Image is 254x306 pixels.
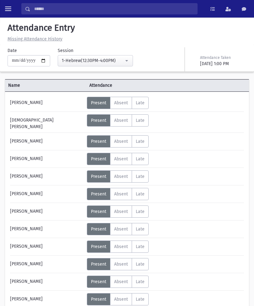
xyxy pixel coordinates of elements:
[114,139,128,144] span: Absent
[7,135,87,148] div: [PERSON_NAME]
[114,118,128,123] span: Absent
[136,209,145,214] span: Late
[114,174,128,179] span: Absent
[7,276,87,288] div: [PERSON_NAME]
[91,156,106,162] span: Present
[91,100,106,106] span: Present
[200,55,245,60] div: Attendance Taken
[87,153,149,165] div: AttTypes
[5,23,249,33] h5: Attendance Entry
[7,241,87,253] div: [PERSON_NAME]
[136,139,145,144] span: Late
[91,209,106,214] span: Present
[114,279,128,284] span: Absent
[7,223,87,235] div: [PERSON_NAME]
[114,156,128,162] span: Absent
[7,293,87,305] div: [PERSON_NAME]
[136,100,145,106] span: Late
[7,153,87,165] div: [PERSON_NAME]
[136,226,145,232] span: Late
[91,226,106,232] span: Present
[87,223,149,235] div: AttTypes
[91,139,106,144] span: Present
[7,258,87,270] div: [PERSON_NAME]
[58,47,73,54] label: Session
[136,118,145,123] span: Late
[114,191,128,197] span: Absent
[87,97,149,109] div: AttTypes
[136,279,145,284] span: Late
[5,82,86,89] span: Name
[58,55,133,66] button: 1-Hebrew(12:30PM-4:00PM)
[87,276,149,288] div: AttTypes
[7,114,87,130] div: [DEMOGRAPHIC_DATA][PERSON_NAME]
[91,118,106,123] span: Present
[87,114,149,127] div: AttTypes
[7,97,87,109] div: [PERSON_NAME]
[136,174,145,179] span: Late
[91,191,106,197] span: Present
[8,47,17,54] label: Date
[114,100,128,106] span: Absent
[87,258,149,270] div: AttTypes
[114,209,128,214] span: Absent
[87,205,149,218] div: AttTypes
[200,60,245,67] div: [DATE] 1:00 PM
[3,3,14,14] button: toggle menu
[136,191,145,197] span: Late
[87,241,149,253] div: AttTypes
[7,205,87,218] div: [PERSON_NAME]
[8,36,62,42] u: Missing Attendance History
[114,226,128,232] span: Absent
[7,170,87,183] div: [PERSON_NAME]
[136,156,145,162] span: Late
[91,244,106,249] span: Present
[91,174,106,179] span: Present
[91,262,106,267] span: Present
[7,188,87,200] div: [PERSON_NAME]
[114,262,128,267] span: Absent
[136,262,145,267] span: Late
[62,57,124,64] div: 1-Hebrew(12:30PM-4:00PM)
[136,244,145,249] span: Late
[87,188,149,200] div: AttTypes
[86,82,229,89] span: Attendance
[114,244,128,249] span: Absent
[87,135,149,148] div: AttTypes
[5,36,62,42] a: Missing Attendance History
[91,279,106,284] span: Present
[87,170,149,183] div: AttTypes
[30,3,197,14] input: Search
